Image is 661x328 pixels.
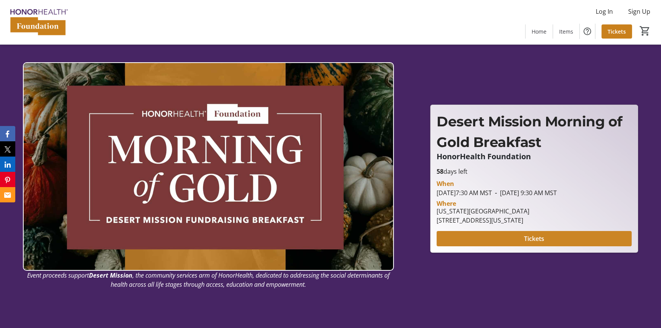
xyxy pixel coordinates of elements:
[559,27,573,36] span: Items
[580,24,595,39] button: Help
[111,271,390,289] em: , the community services arm of HonorHealth, dedicated to addressing the social determinants of h...
[622,5,656,18] button: Sign Up
[601,24,632,39] a: Tickets
[437,216,529,225] div: [STREET_ADDRESS][US_STATE]
[437,113,622,150] span: Desert Mission Morning of Gold Breakfast
[27,271,89,280] em: Event proceeds support
[89,271,132,280] em: Desert Mission
[590,5,619,18] button: Log In
[524,234,544,243] span: Tickets
[638,24,652,38] button: Cart
[532,27,547,36] span: Home
[526,24,553,39] a: Home
[437,167,632,176] p: days left
[596,7,613,16] span: Log In
[437,179,454,188] div: When
[553,24,579,39] a: Items
[492,189,557,197] span: [DATE] 9:30 AM MST
[5,3,73,41] img: HonorHealth Foundation's Logo
[437,207,529,216] div: [US_STATE][GEOGRAPHIC_DATA]
[437,152,632,161] p: HonorHealth Foundation
[437,200,456,207] div: Where
[437,189,492,197] span: [DATE] 7:30 AM MST
[628,7,650,16] span: Sign Up
[23,62,394,271] img: Campaign CTA Media Photo
[608,27,626,36] span: Tickets
[437,231,632,246] button: Tickets
[492,189,500,197] span: -
[437,167,443,176] span: 58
